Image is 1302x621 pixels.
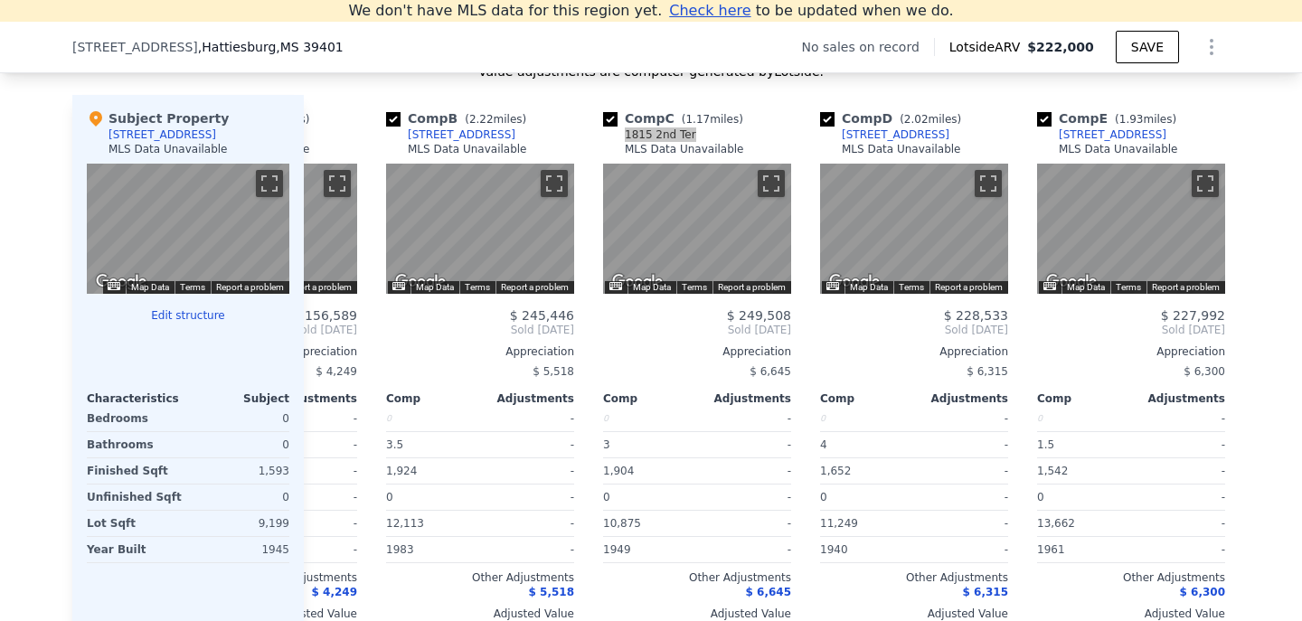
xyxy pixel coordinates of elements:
span: ( miles) [1108,113,1184,126]
button: Toggle fullscreen view [758,170,785,197]
a: Open this area in Google Maps (opens a new window) [608,270,667,294]
div: [STREET_ADDRESS] [842,127,949,142]
div: Year Built [87,537,184,562]
span: 11,249 [820,517,858,530]
div: Finished Sqft [87,458,184,484]
div: - [701,511,791,536]
span: 0 [603,491,610,503]
div: 3 [603,432,693,457]
div: - [267,511,357,536]
a: Open this area in Google Maps (opens a new window) [1042,270,1101,294]
div: 0 [192,485,289,510]
div: Street View [1037,164,1225,294]
div: 0 [603,406,693,431]
span: 1,542 [1037,465,1068,477]
div: - [484,458,574,484]
div: 1949 [603,537,693,562]
div: Lot Sqft [87,511,184,536]
div: 1940 [820,537,910,562]
div: [STREET_ADDRESS] [108,127,216,142]
div: Appreciation [603,344,791,359]
div: Map [1037,164,1225,294]
div: - [918,458,1008,484]
div: 0 [192,406,289,431]
span: Sold [DATE] [1037,323,1225,337]
a: Terms (opens in new tab) [1116,282,1141,292]
div: 9,199 [192,511,289,536]
div: - [918,511,1008,536]
a: Open this area in Google Maps (opens a new window) [391,270,450,294]
div: - [267,406,357,431]
span: $ 6,645 [750,365,791,378]
button: Map Data [131,281,169,294]
span: ( miles) [675,113,750,126]
div: - [267,432,357,457]
span: [STREET_ADDRESS] [72,38,198,56]
div: Characteristics [87,391,188,406]
button: Keyboard shortcuts [392,282,405,290]
div: 1961 [1037,537,1127,562]
div: Adjustments [914,391,1008,406]
div: MLS Data Unavailable [842,142,961,156]
div: Appreciation [1037,344,1225,359]
a: Open this area in Google Maps (opens a new window) [825,270,884,294]
div: - [918,485,1008,510]
div: Map [87,164,289,294]
div: 1815 2nd Ter [625,127,696,142]
button: Toggle fullscreen view [324,170,351,197]
span: $ 245,446 [510,308,574,323]
span: 1.17 [685,113,710,126]
div: 0 [820,406,910,431]
a: Report a problem [718,282,786,292]
div: Subject Property [87,109,229,127]
div: - [267,458,357,484]
span: Lotside ARV [949,38,1027,56]
a: [STREET_ADDRESS] [1037,127,1166,142]
span: $ 6,300 [1184,365,1225,378]
div: Other Adjustments [603,570,791,585]
div: MLS Data Unavailable [108,142,228,156]
img: Google [608,270,667,294]
div: Street View [603,164,791,294]
div: Adjustments [1131,391,1225,406]
span: $ 6,315 [967,365,1008,378]
span: 0 [386,491,393,503]
div: - [1135,458,1225,484]
div: Adjustments [697,391,791,406]
a: 1815 2nd Ter [603,127,696,142]
div: - [701,406,791,431]
button: Edit structure [87,308,289,323]
span: ( miles) [892,113,968,126]
div: - [484,537,574,562]
button: Map Data [633,281,671,294]
img: Google [1042,270,1101,294]
div: Bathrooms [87,432,184,457]
button: Toggle fullscreen view [975,170,1002,197]
button: Toggle fullscreen view [256,170,283,197]
img: Google [91,270,151,294]
div: Street View [820,164,1008,294]
div: - [1135,485,1225,510]
div: Adjustments [263,391,357,406]
img: Google [825,270,884,294]
div: - [701,458,791,484]
div: - [1135,511,1225,536]
button: Map Data [1067,281,1105,294]
div: Adjusted Value [603,607,791,621]
div: Street View [87,164,289,294]
button: Show Options [1193,29,1230,65]
span: 1,652 [820,465,851,477]
span: 1.93 [1119,113,1144,126]
div: - [701,432,791,457]
div: Other Adjustments [1037,570,1225,585]
a: Report a problem [501,282,569,292]
a: [STREET_ADDRESS] [386,127,515,142]
div: - [701,485,791,510]
span: $ 156,589 [293,308,357,323]
div: - [484,432,574,457]
span: 2.22 [469,113,494,126]
div: Comp [1037,391,1131,406]
a: Open this area in Google Maps (opens a new window) [91,270,151,294]
div: 4 [820,432,910,457]
div: Comp D [820,109,968,127]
